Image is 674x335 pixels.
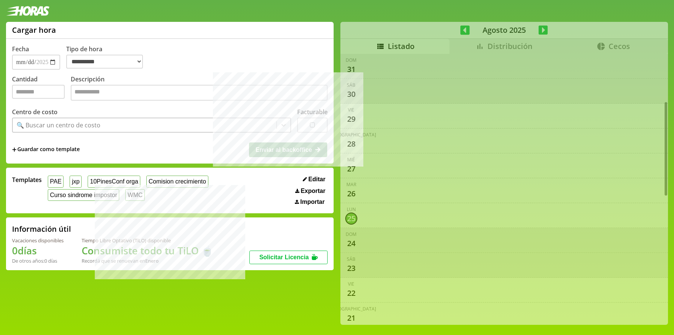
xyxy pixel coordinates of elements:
[71,75,328,102] label: Descripción
[259,254,309,260] span: Solicitar Licencia
[48,176,64,187] button: PAE
[249,251,328,264] button: Solicitar Licencia
[301,188,325,194] span: Exportar
[145,257,159,264] b: Enero
[293,187,328,195] button: Exportar
[88,176,140,187] button: 10PinesConf orga
[297,108,328,116] label: Facturable
[300,199,325,205] span: Importar
[12,257,64,264] div: De otros años: 0 días
[12,224,71,234] h2: Información útil
[12,25,56,35] h1: Cargar hora
[82,257,213,264] div: Recordá que se renuevan en
[12,237,64,244] div: Vacaciones disponibles
[12,108,58,116] label: Centro de costo
[71,85,328,101] textarea: Descripción
[146,176,208,187] button: Comision crecimiento
[12,244,64,257] h1: 0 días
[12,145,17,154] span: +
[308,176,325,183] span: Editar
[125,189,145,201] button: WMC
[12,75,71,102] label: Cantidad
[12,85,65,99] input: Cantidad
[12,45,29,53] label: Fecha
[82,244,213,257] h1: Consumiste todo tu TiLO 🍵
[66,55,143,69] select: Tipo de hora
[12,176,42,184] span: Templates
[17,121,100,129] div: 🔍 Buscar un centro de costo
[301,176,328,183] button: Editar
[12,145,80,154] span: +Guardar como template
[66,45,149,70] label: Tipo de hora
[6,6,50,16] img: logotipo
[82,237,213,244] div: Tiempo Libre Optativo (TiLO) disponible
[48,189,119,201] button: Curso sindrome impostor
[70,176,82,187] button: jxp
